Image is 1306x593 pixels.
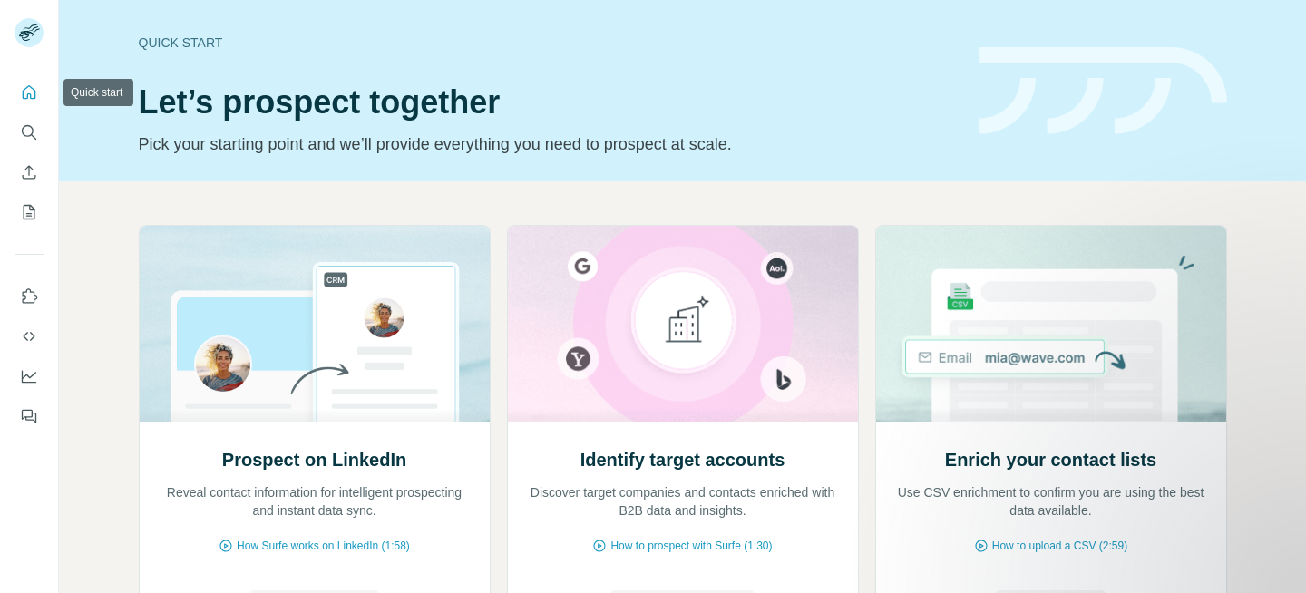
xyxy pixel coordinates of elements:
h1: Let’s prospect together [139,84,958,121]
div: Quick start [139,34,958,52]
button: Quick start [15,76,44,109]
h2: Enrich your contact lists [945,447,1156,472]
span: How to prospect with Surfe (1:30) [610,538,772,554]
p: Use CSV enrichment to confirm you are using the best data available. [894,483,1208,520]
button: Enrich CSV [15,156,44,189]
img: Identify target accounts [507,226,859,422]
h2: Identify target accounts [580,447,785,472]
button: Use Surfe on LinkedIn [15,280,44,313]
button: My lists [15,196,44,228]
img: Prospect on LinkedIn [139,226,491,422]
p: Reveal contact information for intelligent prospecting and instant data sync. [158,483,472,520]
button: Search [15,116,44,149]
button: Use Surfe API [15,320,44,353]
h2: Prospect on LinkedIn [222,447,406,472]
p: Pick your starting point and we’ll provide everything you need to prospect at scale. [139,131,958,157]
img: Enrich your contact lists [875,226,1227,422]
img: banner [979,47,1227,135]
p: Discover target companies and contacts enriched with B2B data and insights. [526,483,840,520]
iframe: Intercom live chat [1244,531,1288,575]
button: Feedback [15,400,44,433]
button: Dashboard [15,360,44,393]
span: How Surfe works on LinkedIn (1:58) [237,538,410,554]
span: How to upload a CSV (2:59) [992,538,1127,554]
